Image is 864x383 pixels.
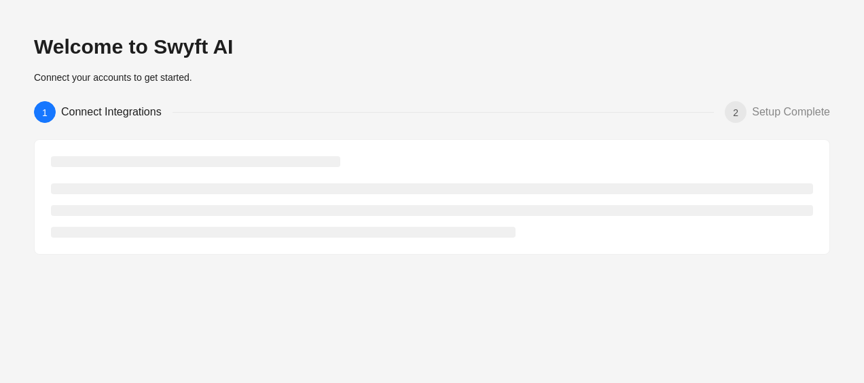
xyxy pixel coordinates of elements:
[42,107,48,118] span: 1
[34,34,830,60] h2: Welcome to Swyft AI
[733,107,738,118] span: 2
[61,101,173,123] div: Connect Integrations
[34,72,192,83] span: Connect your accounts to get started.
[752,101,830,123] div: Setup Complete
